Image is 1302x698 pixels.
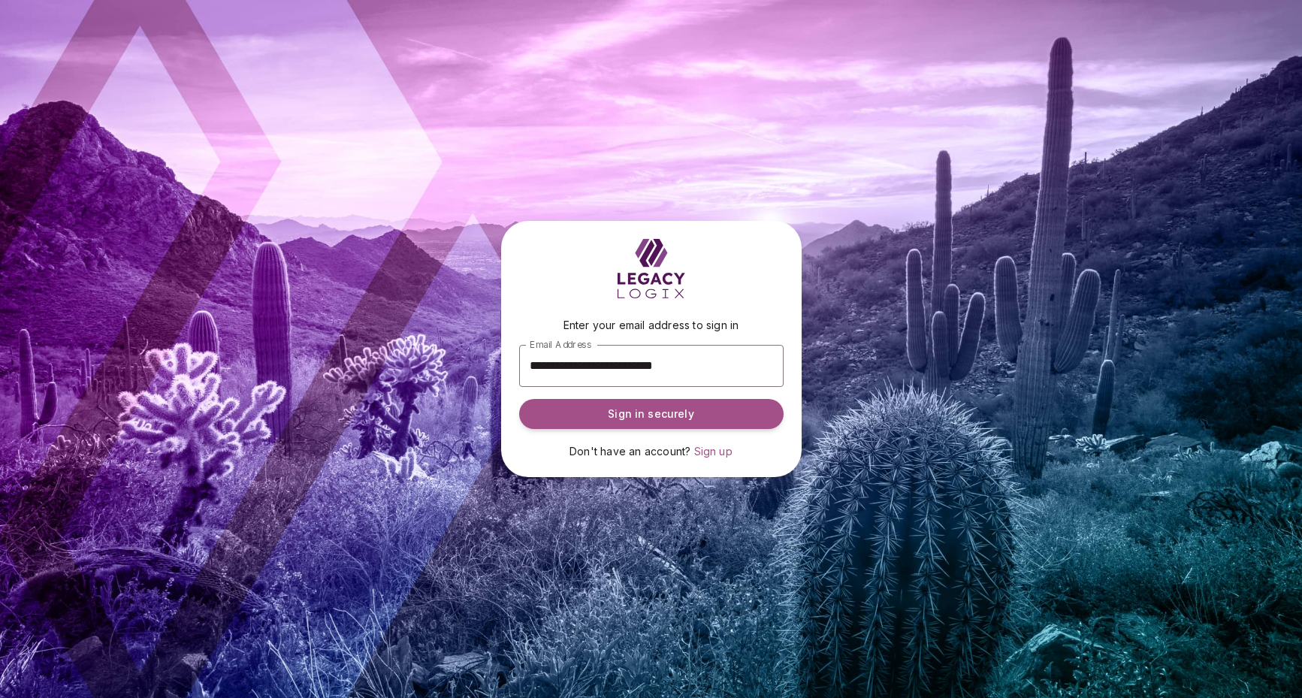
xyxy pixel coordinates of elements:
[694,445,733,458] span: Sign up
[563,319,739,331] span: Enter your email address to sign in
[519,399,784,429] button: Sign in securely
[694,444,733,459] a: Sign up
[569,445,690,458] span: Don't have an account?
[608,406,693,422] span: Sign in securely
[530,339,591,350] span: Email Address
